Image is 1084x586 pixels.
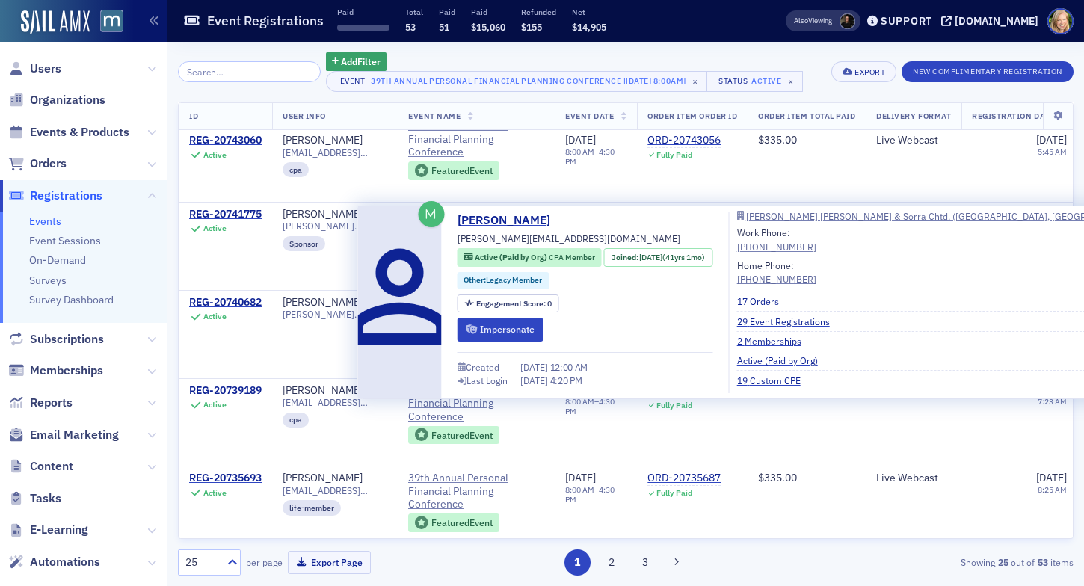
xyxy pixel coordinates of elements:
[337,76,369,86] div: Event
[737,354,829,367] a: Active (Paid by Org)
[1038,146,1067,157] time: 5:45 AM
[466,377,508,385] div: Last Login
[283,147,387,158] span: [EMAIL_ADDRESS][DOMAIN_NAME]
[876,111,951,121] span: Delivery Format
[632,549,659,576] button: 3
[521,21,542,33] span: $155
[656,151,692,161] div: Fully Paid
[29,293,114,306] a: Survey Dashboard
[831,61,896,82] button: Export
[8,92,105,108] a: Organizations
[737,240,816,253] a: [PHONE_NUMBER]
[758,111,855,121] span: Order Item Total Paid
[326,71,708,92] button: Event39th Annual Personal Financial Planning Conference [[DATE] 8:00am]×
[283,236,325,251] div: Sponsor
[207,12,324,30] h1: Event Registrations
[572,21,606,33] span: $14,905
[30,61,61,77] span: Users
[185,555,218,570] div: 25
[475,252,549,262] span: Active (Paid by Org)
[876,135,951,148] div: Live Webcast
[8,61,61,77] a: Users
[337,7,389,17] p: Paid
[8,554,100,570] a: Automations
[408,513,499,532] div: Featured Event
[30,458,73,475] span: Content
[283,500,341,515] div: life-member
[718,76,749,86] div: Status
[604,248,712,267] div: Joined: 1984-07-02 00:00:00
[647,472,721,485] a: ORD-20735687
[203,312,227,321] div: Active
[29,274,67,287] a: Surveys
[458,318,543,341] button: Impersonate
[784,75,798,88] span: ×
[189,111,198,121] span: ID
[283,111,326,121] span: User Info
[565,134,596,147] span: [DATE]
[283,163,309,178] div: cpa
[458,212,561,229] a: [PERSON_NAME]
[758,134,797,147] span: $335.00
[8,490,61,507] a: Tasks
[30,427,119,443] span: Email Marketing
[737,374,812,387] a: 19 Custom CPE
[371,73,686,88] div: 39th Annual Personal Financial Planning Conference [[DATE] 8:00am]
[737,272,816,286] a: [PHONE_NUMBER]
[30,395,73,411] span: Reports
[854,68,885,76] div: Export
[439,7,455,17] p: Paid
[326,52,387,71] button: AddFilter
[706,71,804,92] button: StatusActive×
[794,16,832,26] span: Viewing
[564,549,591,576] button: 1
[941,16,1044,26] button: [DOMAIN_NAME]
[283,397,387,408] span: [EMAIL_ADDRESS][DOMAIN_NAME]
[639,252,705,264] div: (41yrs 1mo)
[521,7,556,17] p: Refunded
[30,522,88,538] span: E-Learning
[520,374,550,386] span: [DATE]
[283,309,387,320] span: [PERSON_NAME][EMAIL_ADDRESS][DOMAIN_NAME]
[458,232,680,245] span: [PERSON_NAME][EMAIL_ADDRESS][DOMAIN_NAME]
[471,7,505,17] p: Paid
[408,472,544,511] a: 39th Annual Personal Financial Planning Conference
[466,363,499,371] div: Created
[751,76,781,86] div: Active
[189,135,262,148] a: REG-20743060
[612,252,640,264] span: Joined :
[565,484,615,505] time: 4:30 PM
[902,61,1074,82] button: New Complimentary Registration
[283,472,363,485] a: [PERSON_NAME]
[464,274,486,285] span: Other :
[283,296,363,309] a: [PERSON_NAME]
[189,384,262,398] a: REG-20739189
[565,485,626,505] div: –
[100,10,123,33] img: SailAMX
[189,472,262,485] a: REG-20735693
[737,315,841,328] a: 29 Event Registrations
[476,300,552,308] div: 0
[203,488,227,498] div: Active
[565,397,626,416] div: –
[21,10,90,34] img: SailAMX
[464,274,542,286] a: Other:Legacy Member
[598,549,624,576] button: 2
[439,21,449,33] span: 51
[431,167,493,175] div: Featured Event
[408,426,499,445] div: Featured Event
[408,384,544,424] a: 39th Annual Personal Financial Planning Conference
[283,220,387,232] span: [PERSON_NAME][EMAIL_ADDRESS][DOMAIN_NAME]
[283,135,363,148] div: [PERSON_NAME]
[565,147,626,167] div: –
[550,361,588,373] span: 12:00 AM
[737,226,816,253] div: Work Phone:
[786,555,1074,569] div: Showing out of items
[288,551,371,574] button: Export Page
